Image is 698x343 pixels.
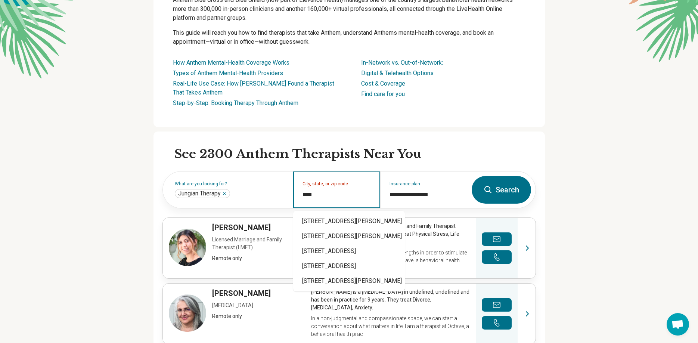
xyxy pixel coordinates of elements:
[175,189,230,198] div: Jungian Therapy
[472,176,531,204] button: Search
[222,191,227,196] button: Jungian Therapy
[173,69,283,77] a: Types of Anthem Mental-Health Providers
[482,232,512,246] button: Send a message
[293,229,405,244] div: [STREET_ADDRESS][PERSON_NAME]
[482,250,512,264] button: Make a phone call
[293,259,405,274] div: [STREET_ADDRESS]
[174,146,536,162] h2: See 2300 Anthem Therapists Near You
[361,59,443,66] a: In-Network vs. Out-of-Network:
[178,190,221,197] span: Jungian Therapy
[361,80,405,87] a: Cost & Coverage
[293,274,405,288] div: [STREET_ADDRESS][PERSON_NAME]
[482,316,512,330] button: Make a phone call
[482,298,512,312] button: Send a message
[361,69,434,77] a: Digital & Telehealth Options
[173,59,289,66] a: How Anthem Mental-Health Coverage Works
[173,99,298,106] a: Step-by-Step: Booking Therapy Through Anthem
[293,211,405,291] div: Suggestions
[293,244,405,259] div: [STREET_ADDRESS]
[361,90,405,98] a: Find care for you
[293,214,405,229] div: [STREET_ADDRESS][PERSON_NAME]
[173,80,334,96] a: Real-Life Use Case: How [PERSON_NAME] Found a Therapist That Takes Anthem
[667,313,689,336] div: Open chat
[173,28,525,46] p: This guide will reach you how to find therapists that take Anthem, understand Anthems mental-heal...
[175,182,284,186] label: What are you looking for?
